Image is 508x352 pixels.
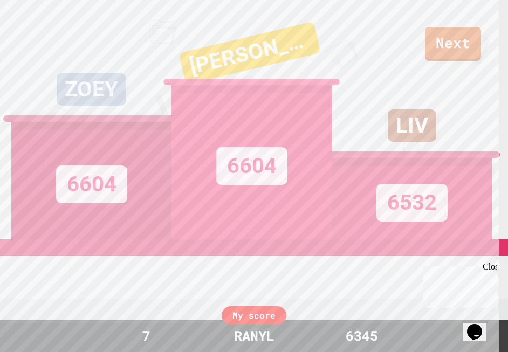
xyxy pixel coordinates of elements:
[376,184,448,222] div: 6532
[56,165,127,203] div: 6604
[179,21,321,85] div: [PERSON_NAME]
[223,326,285,346] div: RANYL
[463,309,497,341] iframe: chat widget
[57,73,126,106] div: ZOEY
[321,326,402,346] div: 6345
[388,109,436,142] div: LIV
[222,306,286,325] div: My score
[418,262,497,308] iframe: chat widget
[216,147,287,185] div: 6604
[106,326,187,346] div: 7
[4,4,74,68] div: Chat with us now!Close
